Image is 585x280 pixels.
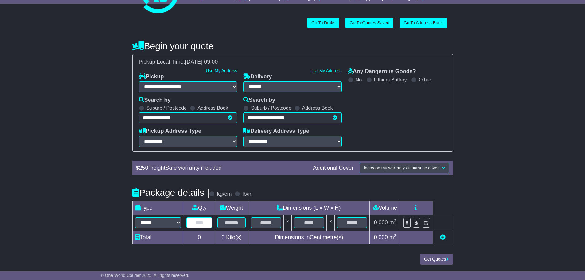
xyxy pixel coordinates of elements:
[374,234,388,240] span: 0.000
[243,97,275,104] label: Search by
[215,231,248,244] td: Kilo(s)
[364,165,439,170] span: Increase my warranty / insurance cover
[345,18,393,28] a: Go To Quotes Saved
[307,18,339,28] a: Go To Drafts
[184,201,215,215] td: Qty
[139,97,171,104] label: Search by
[327,215,335,231] td: x
[310,68,342,73] a: Use My Address
[248,231,370,244] td: Dimensions in Centimetre(s)
[360,163,449,173] button: Increase my warranty / insurance cover
[374,219,388,226] span: 0.000
[394,219,396,223] sup: 3
[185,59,218,65] span: [DATE] 09:00
[283,215,291,231] td: x
[197,105,228,111] label: Address Book
[243,73,272,80] label: Delivery
[389,219,396,226] span: m
[248,201,370,215] td: Dimensions (L x W x H)
[302,105,333,111] label: Address Book
[370,201,400,215] td: Volume
[221,234,224,240] span: 0
[146,105,187,111] label: Suburb / Postcode
[101,273,189,278] span: © One World Courier 2025. All rights reserved.
[139,165,148,171] span: 250
[139,73,164,80] label: Pickup
[242,191,252,198] label: lb/in
[356,77,362,83] label: No
[348,68,416,75] label: Any Dangerous Goods?
[132,201,184,215] td: Type
[184,231,215,244] td: 0
[400,18,447,28] a: Go To Address Book
[132,231,184,244] td: Total
[374,77,407,83] label: Lithium Battery
[394,233,396,238] sup: 3
[420,254,453,265] button: Get Quotes
[215,201,248,215] td: Weight
[132,187,209,198] h4: Package details |
[389,234,396,240] span: m
[310,165,357,172] div: Additional Cover
[139,128,201,135] label: Pickup Address Type
[419,77,431,83] label: Other
[136,59,450,65] div: Pickup Local Time:
[251,105,291,111] label: Suburb / Postcode
[217,191,232,198] label: kg/cm
[133,165,310,172] div: $ FreightSafe warranty included
[243,128,309,135] label: Delivery Address Type
[440,234,446,240] a: Add new item
[132,41,453,51] h4: Begin your quote
[206,68,237,73] a: Use My Address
